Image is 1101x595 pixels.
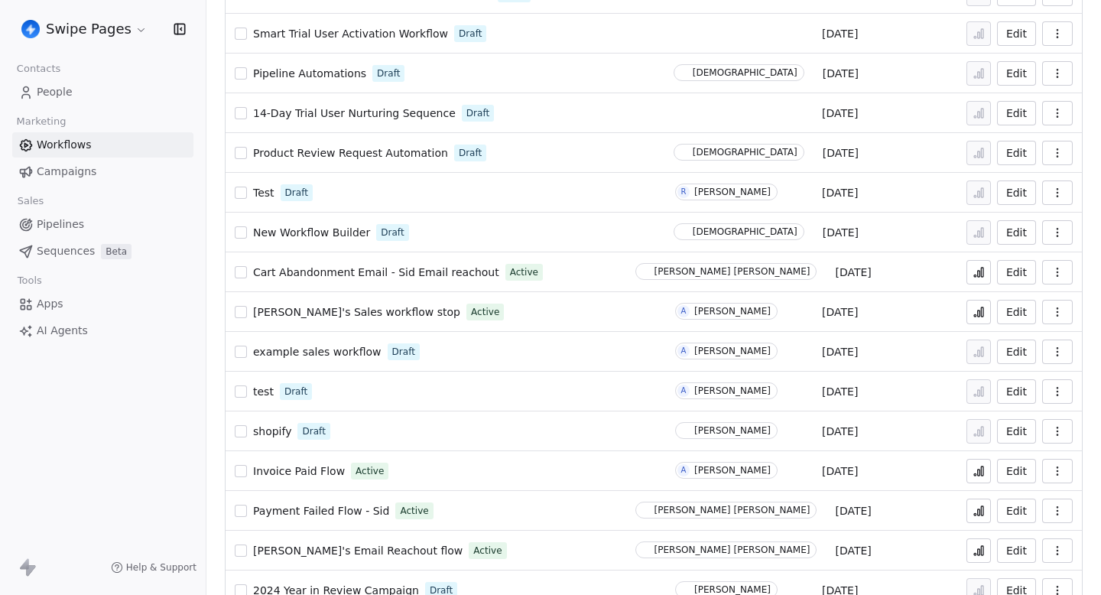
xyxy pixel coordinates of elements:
[694,187,771,197] div: [PERSON_NAME]
[694,425,771,436] div: [PERSON_NAME]
[12,291,193,317] a: Apps
[694,346,771,356] div: [PERSON_NAME]
[693,147,797,158] div: [DEMOGRAPHIC_DATA]
[822,424,858,439] span: [DATE]
[253,384,274,399] a: test
[392,345,415,359] span: Draft
[253,385,274,398] span: test
[253,463,345,479] a: Invoice Paid Flow
[997,141,1036,165] a: Edit
[381,226,404,239] span: Draft
[997,101,1036,125] a: Edit
[681,345,687,357] div: A
[997,61,1036,86] button: Edit
[997,340,1036,364] button: Edit
[12,239,193,264] a: SequencesBeta
[681,464,687,476] div: A
[12,212,193,237] a: Pipelines
[822,304,858,320] span: [DATE]
[997,220,1036,245] a: Edit
[654,505,810,515] div: [PERSON_NAME] [PERSON_NAME]
[997,260,1036,284] a: Edit
[253,145,448,161] a: Product Review Request Automation
[126,561,196,574] span: Help & Support
[693,226,797,237] div: [DEMOGRAPHIC_DATA]
[285,186,308,200] span: Draft
[997,538,1036,563] button: Edit
[822,106,858,121] span: [DATE]
[823,145,859,161] span: [DATE]
[253,266,499,278] span: Cart Abandonment Email - Sid Email reachout
[694,465,771,476] div: [PERSON_NAME]
[18,16,151,42] button: Swipe Pages
[253,543,463,558] a: [PERSON_NAME]'s Email Reachout flow
[21,20,40,38] img: user_01J93QE9VH11XXZQZDP4TWZEES.jpg
[823,66,859,81] span: [DATE]
[37,216,84,232] span: Pipelines
[253,67,366,80] span: Pipeline Automations
[471,305,499,319] span: Active
[694,306,771,317] div: [PERSON_NAME]
[253,344,382,359] a: example sales workflow
[253,66,366,81] a: Pipeline Automations
[676,226,687,238] img: S
[400,504,428,518] span: Active
[253,106,456,121] a: 14-Day Trial User Nurturing Sequence
[638,266,649,278] img: S
[253,107,456,119] span: 14-Day Trial User Nurturing Sequence
[253,304,460,320] a: [PERSON_NAME]'s Sales workflow stop
[459,27,482,41] span: Draft
[678,425,690,437] img: M
[835,265,871,280] span: [DATE]
[253,26,448,41] a: Smart Trial User Activation Workflow
[253,265,499,280] a: Cart Abandonment Email - Sid Email reachout
[377,67,400,80] span: Draft
[681,186,687,198] div: R
[997,180,1036,205] button: Edit
[997,419,1036,444] button: Edit
[253,185,274,200] a: Test
[253,225,370,240] a: New Workflow Builder
[676,67,687,79] img: S
[302,424,325,438] span: Draft
[822,463,858,479] span: [DATE]
[111,561,196,574] a: Help & Support
[37,296,63,312] span: Apps
[681,385,687,397] div: A
[11,190,50,213] span: Sales
[356,464,384,478] span: Active
[46,19,132,39] span: Swipe Pages
[997,21,1036,46] button: Edit
[681,305,687,317] div: A
[835,503,871,519] span: [DATE]
[997,459,1036,483] button: Edit
[37,243,95,259] span: Sequences
[822,344,858,359] span: [DATE]
[997,379,1036,404] a: Edit
[37,137,92,153] span: Workflows
[823,225,859,240] span: [DATE]
[822,185,858,200] span: [DATE]
[997,499,1036,523] button: Edit
[253,346,382,358] span: example sales workflow
[253,187,274,199] span: Test
[822,384,858,399] span: [DATE]
[997,300,1036,324] button: Edit
[10,57,67,80] span: Contacts
[466,106,489,120] span: Draft
[12,318,193,343] a: AI Agents
[253,28,448,40] span: Smart Trial User Activation Workflow
[284,385,307,398] span: Draft
[253,147,448,159] span: Product Review Request Automation
[510,265,538,279] span: Active
[473,544,502,558] span: Active
[253,503,389,519] a: Payment Failed Flow - Sid
[253,226,370,239] span: New Workflow Builder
